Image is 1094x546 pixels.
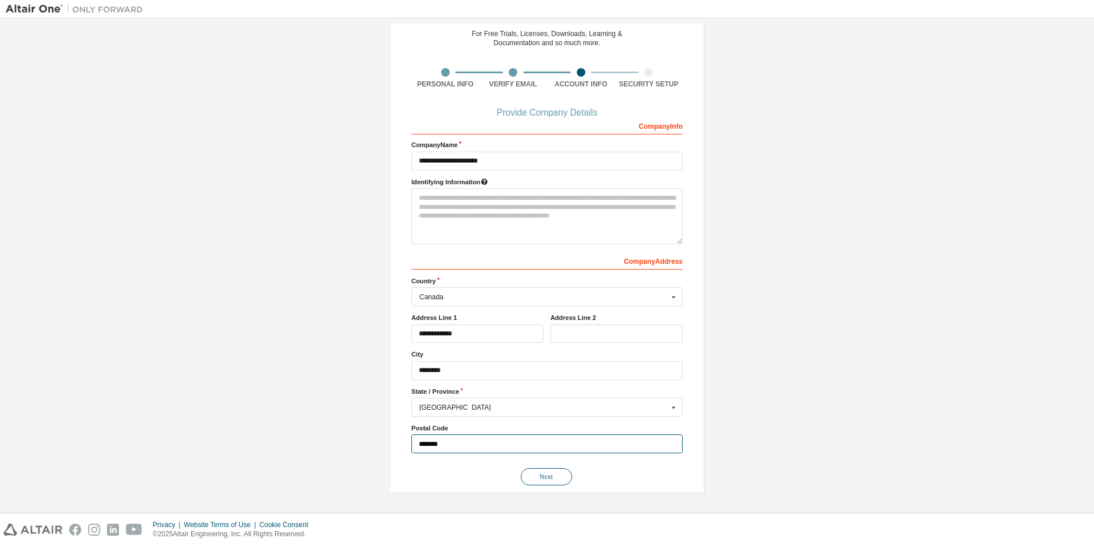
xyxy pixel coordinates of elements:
[550,313,683,322] label: Address Line 2
[411,140,683,149] label: Company Name
[184,520,259,529] div: Website Terms of Use
[3,524,62,536] img: altair_logo.svg
[411,251,683,270] div: Company Address
[6,3,149,15] img: Altair One
[419,404,668,411] div: [GEOGRAPHIC_DATA]
[411,387,683,396] label: State / Province
[411,116,683,134] div: Company Info
[126,524,142,536] img: youtube.svg
[411,177,683,187] label: Please provide any information that will help our support team identify your company. Email and n...
[411,313,544,322] label: Address Line 1
[411,276,683,286] label: Country
[411,350,683,359] label: City
[521,468,572,485] button: Next
[472,29,623,48] div: For Free Trials, Licenses, Downloads, Learning & Documentation and so much more.
[153,520,184,529] div: Privacy
[547,80,615,89] div: Account Info
[419,294,668,300] div: Canada
[615,80,683,89] div: Security Setup
[69,524,81,536] img: facebook.svg
[88,524,100,536] img: instagram.svg
[259,520,315,529] div: Cookie Consent
[411,424,683,433] label: Postal Code
[107,524,119,536] img: linkedin.svg
[479,80,548,89] div: Verify Email
[411,109,683,116] div: Provide Company Details
[411,80,479,89] div: Personal Info
[153,529,315,539] p: © 2025 Altair Engineering, Inc. All Rights Reserved.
